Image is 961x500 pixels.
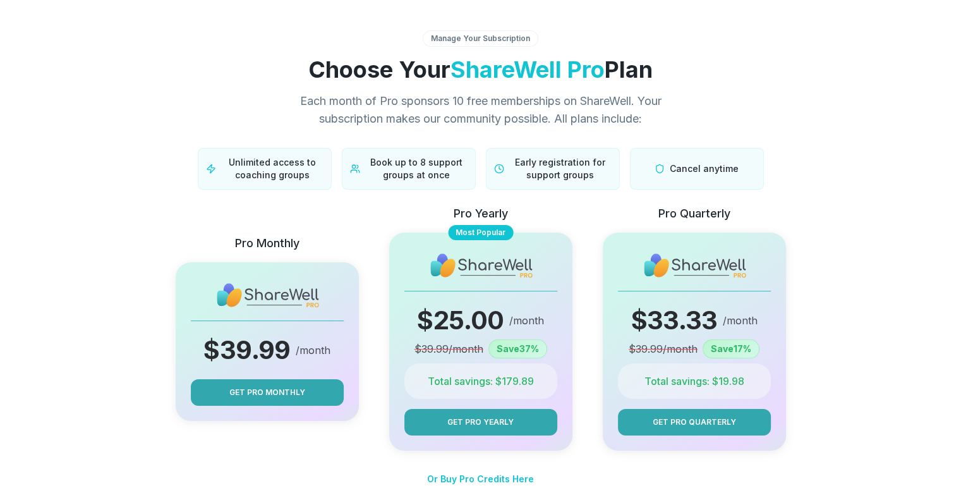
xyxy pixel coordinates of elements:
button: Get Pro Monthly [191,379,344,406]
p: Pro Yearly [454,205,508,223]
span: Unlimited access to coaching groups [221,156,323,181]
span: Get Pro Monthly [229,387,305,398]
span: ShareWell Pro [450,56,605,83]
span: Early registration for support groups [509,156,612,181]
span: Book up to 8 support groups at once [365,156,468,181]
p: Each month of Pro sponsors 10 free memberships on ShareWell. Your subscription makes our communit... [269,92,693,128]
p: Pro Monthly [235,235,299,252]
span: Or Buy Pro Credits Here [427,473,534,484]
button: Or Buy Pro Credits Here [427,466,534,492]
span: Cancel anytime [670,162,739,175]
span: Get Pro Quarterly [653,417,736,428]
div: Manage Your Subscription [423,30,538,47]
button: Get Pro Quarterly [618,409,771,436]
span: Get Pro Yearly [447,417,514,428]
p: Pro Quarterly [658,205,730,223]
h1: Choose Your Plan [36,57,926,82]
button: Get Pro Yearly [404,409,557,436]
